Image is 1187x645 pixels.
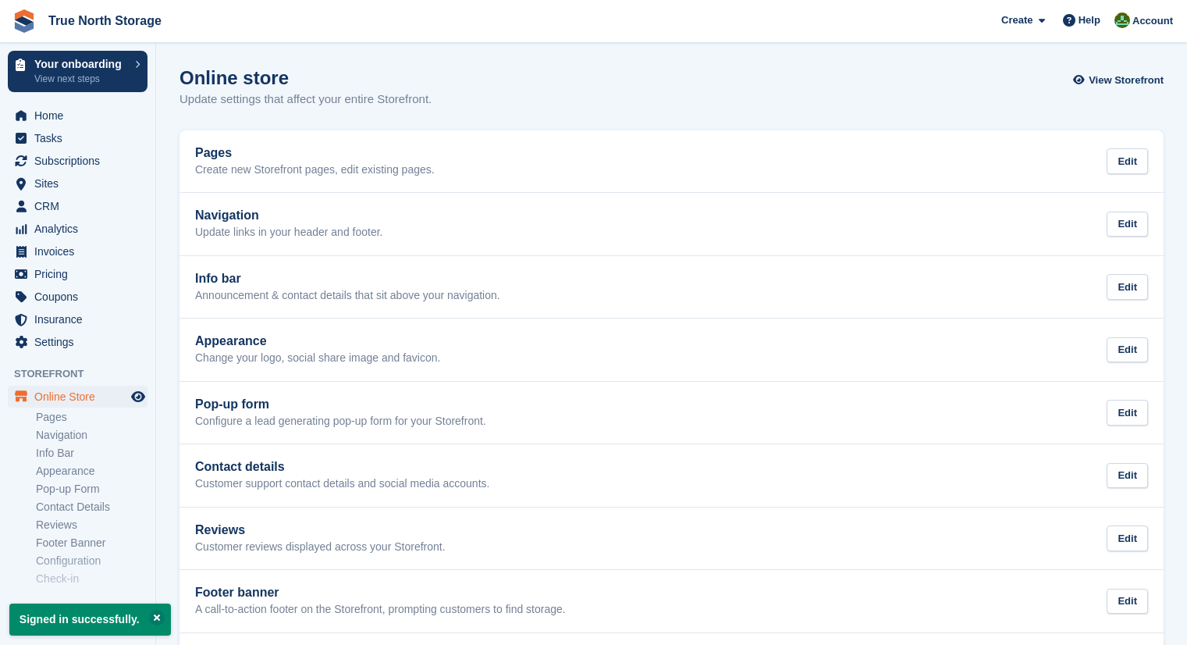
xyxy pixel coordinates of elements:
p: Change your logo, social share image and favicon. [195,351,440,365]
a: menu [8,286,147,308]
span: Settings [34,331,128,353]
span: Create [1001,12,1032,28]
a: Appearance [36,464,147,479]
div: Edit [1107,400,1148,426]
a: menu [8,308,147,330]
a: Footer banner A call-to-action footer on the Storefront, prompting customers to find storage. Edit [179,570,1164,633]
h2: Contact details [195,460,489,474]
a: Contact details Customer support contact details and social media accounts. Edit [179,444,1164,507]
span: Invoices [34,241,128,262]
h2: Appearance [195,334,440,348]
span: Account [1132,13,1173,29]
span: Analytics [34,218,128,240]
h2: Footer banner [195,586,566,600]
h1: Online store [179,67,432,88]
div: Edit [1107,212,1148,237]
div: Edit [1107,463,1148,489]
a: menu [8,241,147,262]
span: Sites [34,173,128,194]
a: Your onboarding View next steps [8,51,147,92]
a: Pages [36,410,147,425]
a: Reviews Customer reviews displayed across your Storefront. Edit [179,508,1164,570]
p: Customer reviews displayed across your Storefront. [195,540,446,554]
a: menu [8,331,147,353]
a: Pages Create new Storefront pages, edit existing pages. Edit [179,130,1164,193]
p: Customer support contact details and social media accounts. [195,477,489,491]
a: View Storefront [1077,67,1164,93]
a: Navigation [36,428,147,443]
a: Contact Details [36,500,147,515]
p: A call-to-action footer on the Storefront, prompting customers to find storage. [195,603,566,617]
span: Coupons [34,286,128,308]
a: menu [8,195,147,217]
span: Online Store [34,386,128,408]
span: Insurance [34,308,128,330]
p: Announcement & contact details that sit above your navigation. [195,289,500,303]
a: Info Bar [36,446,147,461]
h2: Info bar [195,272,500,286]
div: Edit [1107,526,1148,551]
span: Storefront [14,366,155,382]
h2: Navigation [195,208,383,223]
span: View Storefront [1089,73,1164,88]
a: Footer Banner [36,536,147,551]
a: menu [8,105,147,127]
a: menu [8,127,147,149]
h2: Pop-up form [195,397,486,412]
p: Your onboarding [34,59,127,69]
h2: Pages [195,146,435,160]
a: menu [8,218,147,240]
p: Configure a lead generating pop-up form for your Storefront. [195,415,486,429]
span: Subscriptions [34,150,128,172]
a: Navigation Update links in your header and footer. Edit [179,193,1164,255]
a: Preview store [129,387,147,406]
a: Appearance Change your logo, social share image and favicon. Edit [179,319,1164,381]
a: menu [8,263,147,285]
div: Edit [1107,148,1148,174]
img: stora-icon-8386f47178a22dfd0bd8f6a31ec36ba5ce8667c1dd55bd0f319d3a0aa187defe.svg [12,9,36,33]
p: Update links in your header and footer. [195,226,383,240]
a: menu [8,150,147,172]
span: CRM [34,195,128,217]
div: Edit [1107,274,1148,300]
a: Info bar Announcement & contact details that sit above your navigation. Edit [179,256,1164,319]
p: Create new Storefront pages, edit existing pages. [195,163,435,177]
a: menu [8,173,147,194]
p: Update settings that affect your entire Storefront. [179,91,432,109]
div: Edit [1107,337,1148,363]
span: Home [34,105,128,127]
span: Help [1079,12,1100,28]
p: Signed in successfully. [9,604,171,636]
a: Pop-up Form [36,482,147,497]
a: Reviews [36,518,147,533]
span: Tasks [34,127,128,149]
span: Pricing [34,263,128,285]
a: Configuration [36,554,147,568]
a: True North Storage [42,8,168,34]
a: menu [8,386,147,408]
div: Edit [1107,589,1148,615]
img: Jessie Dafoe [1114,12,1130,28]
a: Pop-up form Configure a lead generating pop-up form for your Storefront. Edit [179,382,1164,444]
h2: Reviews [195,523,446,537]
a: Check-in [36,572,147,586]
p: View next steps [34,72,127,86]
